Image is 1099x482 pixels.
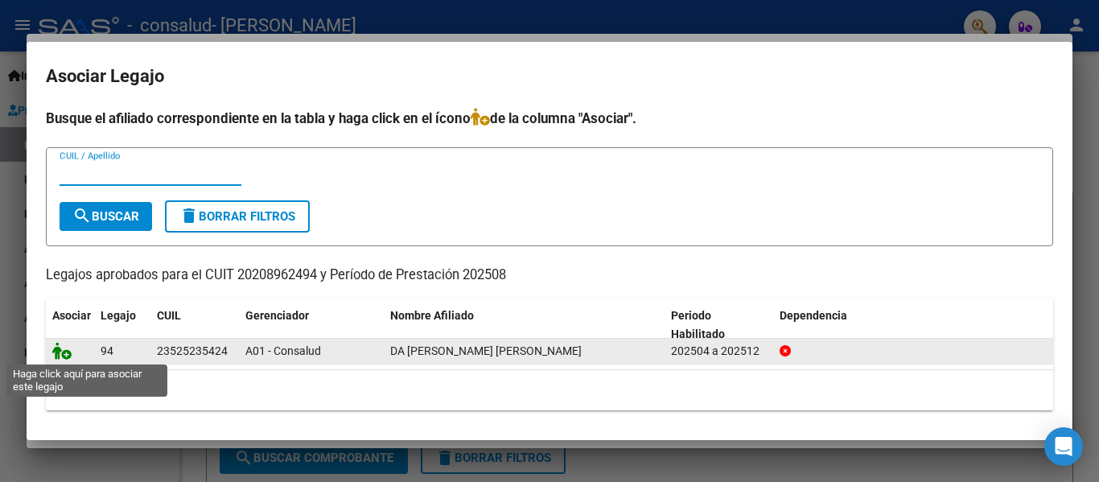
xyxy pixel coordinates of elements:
[384,299,665,352] datatable-header-cell: Nombre Afiliado
[101,344,113,357] span: 94
[179,209,295,224] span: Borrar Filtros
[1044,427,1083,466] div: Open Intercom Messenger
[165,200,310,233] button: Borrar Filtros
[72,209,139,224] span: Buscar
[773,299,1054,352] datatable-header-cell: Dependencia
[46,108,1053,129] h4: Busque el afiliado correspondiente en la tabla y haga click en el ícono de la columna "Asociar".
[46,370,1053,410] div: 1 registros
[72,206,92,225] mat-icon: search
[671,309,725,340] span: Periodo Habilitado
[60,202,152,231] button: Buscar
[157,342,228,360] div: 23525235424
[101,309,136,322] span: Legajo
[239,299,384,352] datatable-header-cell: Gerenciador
[665,299,773,352] datatable-header-cell: Periodo Habilitado
[179,206,199,225] mat-icon: delete
[390,309,474,322] span: Nombre Afiliado
[46,299,94,352] datatable-header-cell: Asociar
[157,309,181,322] span: CUIL
[245,309,309,322] span: Gerenciador
[94,299,150,352] datatable-header-cell: Legajo
[46,61,1053,92] h2: Asociar Legajo
[671,342,767,360] div: 202504 a 202512
[390,344,582,357] span: DA SILVA FLORES MARIA CECILIA
[52,309,91,322] span: Asociar
[245,344,321,357] span: A01 - Consalud
[780,309,847,322] span: Dependencia
[46,266,1053,286] p: Legajos aprobados para el CUIT 20208962494 y Período de Prestación 202508
[150,299,239,352] datatable-header-cell: CUIL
